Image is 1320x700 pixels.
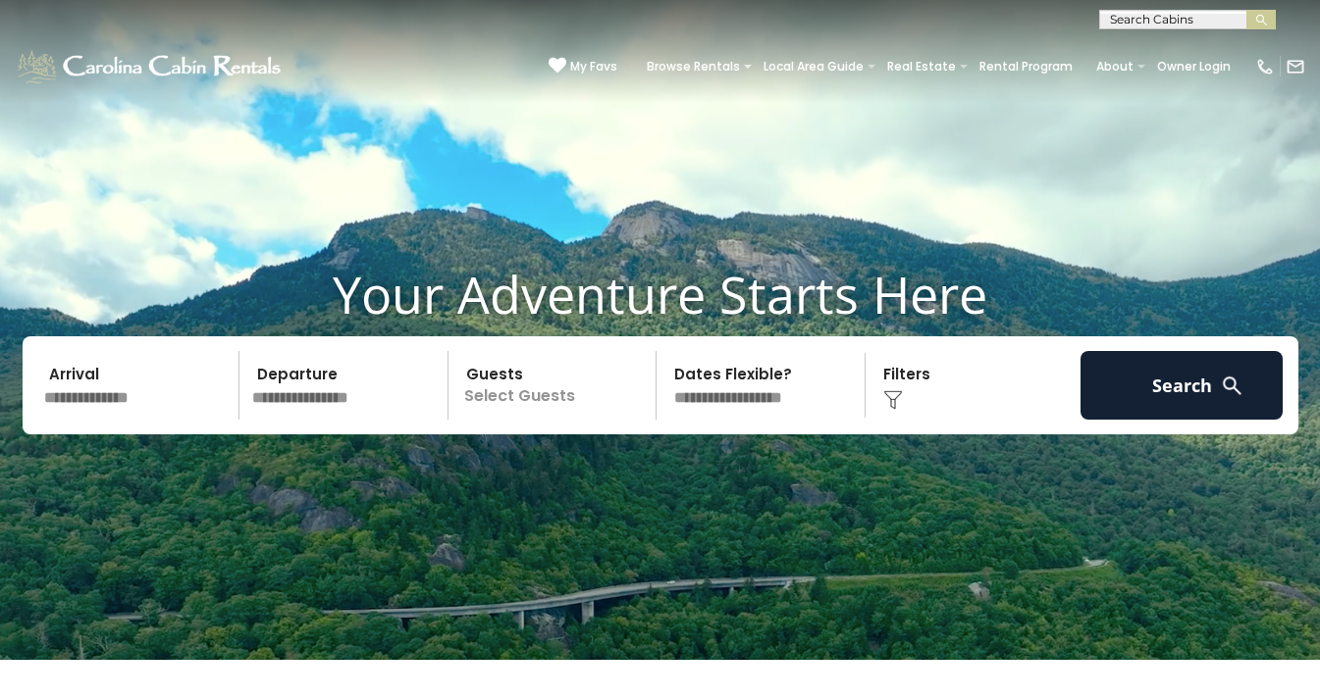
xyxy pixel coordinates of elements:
a: My Favs [549,57,617,76]
button: Search [1081,351,1284,420]
span: My Favs [570,58,617,75]
a: Real Estate [877,53,966,80]
a: About [1086,53,1143,80]
img: mail-regular-white.png [1286,57,1305,76]
a: Local Area Guide [754,53,873,80]
img: filter--v1.png [883,390,903,410]
img: White-1-1-2.png [15,47,287,86]
img: search-regular-white.png [1220,374,1244,398]
a: Owner Login [1147,53,1241,80]
a: Browse Rentals [637,53,750,80]
a: Rental Program [970,53,1082,80]
img: phone-regular-white.png [1255,57,1275,76]
p: Select Guests [454,351,657,420]
h1: Your Adventure Starts Here [15,264,1305,325]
